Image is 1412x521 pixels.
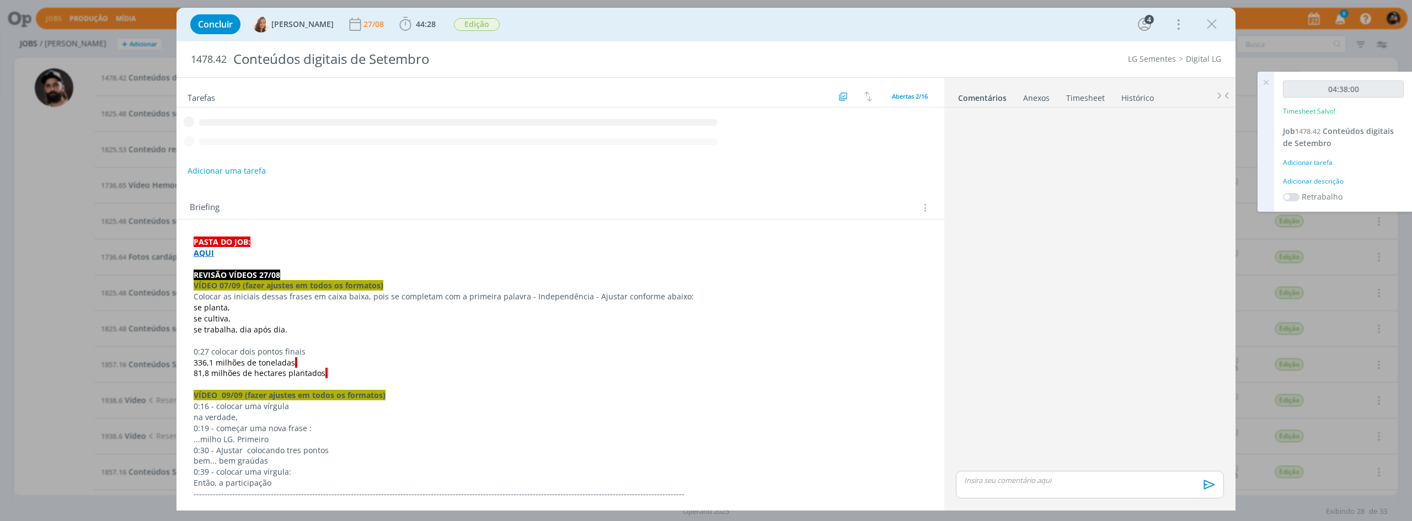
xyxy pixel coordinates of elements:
p: 0:27 colocar dois pontos finais [194,346,927,357]
span: Conteúdos digitais de Setembro [1283,126,1394,148]
strong: VÍDEO 07/09 (fazer ajustes em todos os formatos) [194,280,383,291]
button: 4 [1136,15,1153,33]
a: LG Sementes [1128,53,1176,64]
p: 0:30 - AJustar colocando tres pontos [194,445,927,456]
strong: REVISÃO VÍDEOS 27/08 [194,270,280,280]
p: 0:19 - começar uma nova frase : [194,423,927,434]
p: Colocar as iniciais dessas frases em caixa baixa, pois se completam com a primeira palavra - Inde... [194,291,927,302]
span: se trabalha, dia após dia. [194,324,287,335]
img: V [253,16,269,33]
button: Adicionar uma tarefa [187,161,266,181]
p: na verdade, [194,412,927,423]
span: Abertas 2/16 [892,92,928,100]
span: 1478.42 [191,53,227,66]
span: Tarefas [188,90,215,103]
div: Conteúdos digitais de Setembro [229,46,787,73]
a: Digital LG [1186,53,1221,64]
p: 0:16 - colocar uma vírgula [194,401,927,412]
img: arrow-down-up.svg [864,92,872,101]
p: Então, a participação [194,477,927,488]
div: dialog [176,8,1235,511]
button: Edição [453,18,500,31]
strong: Ajuste do cliente 19/08 [194,499,281,510]
strong: VÍDEO 09/09 (fazer ajustes em todos os formatos) [194,390,386,400]
span: se cultiva, [194,313,231,324]
a: Timesheet [1066,88,1105,104]
p: Timesheet Salvo! [1283,106,1335,116]
button: V[PERSON_NAME] [253,16,334,33]
a: Histórico [1121,88,1154,104]
span: Edição [454,18,500,31]
span: . [295,357,297,368]
div: Adicionar descrição [1283,176,1404,186]
div: Adicionar tarefa [1283,158,1404,168]
label: Retrabalho [1302,191,1343,202]
span: [PERSON_NAME] [271,20,334,28]
span: 1478.42 [1295,126,1320,136]
a: AQUI [194,248,214,258]
p: -------------------------------------------------------------------------------------------------... [194,488,927,499]
span: Briefing [190,201,220,215]
strong: PASTA DO JOB: [194,237,250,247]
div: 4 [1144,15,1154,24]
span: 44:28 [416,19,436,29]
a: Comentários [958,88,1007,104]
button: 44:28 [397,15,438,33]
span: se planta, [194,302,230,313]
a: Job1478.42Conteúdos digitais de Setembro [1283,126,1394,148]
span: 81,8 milhões de hectares plantados [194,368,325,378]
p: ...milho LG. Primeiro [194,434,927,445]
span: Concluir [198,20,233,29]
div: 27/08 [363,20,386,28]
div: Anexos [1023,93,1050,104]
span: . [325,368,328,378]
span: 336,1 milhões de toneladas [194,357,295,368]
p: 0:39 - colocar uma vírgula: [194,466,927,477]
button: Concluir [190,14,240,34]
p: bem... bem graúdas [194,455,927,466]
